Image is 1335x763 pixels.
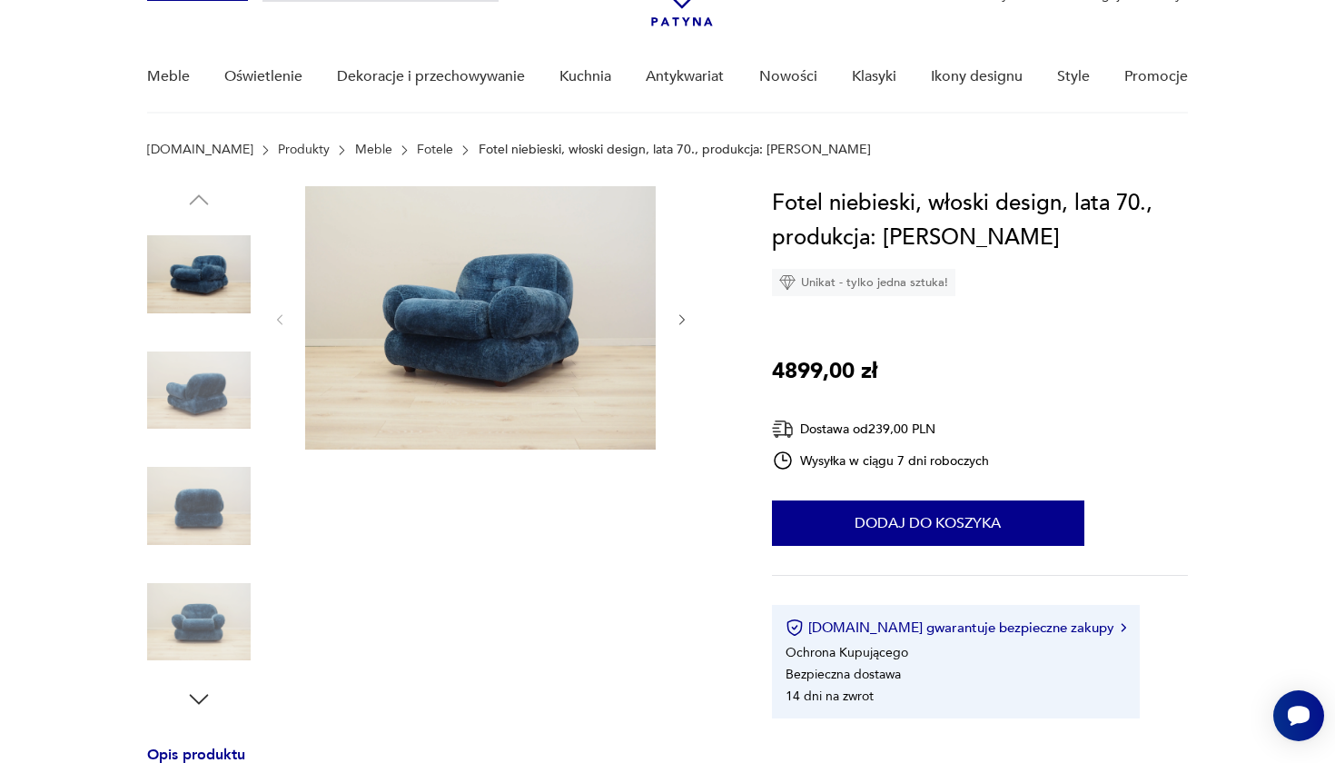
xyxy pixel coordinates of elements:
[147,339,251,442] img: Zdjęcie produktu Fotel niebieski, włoski design, lata 70., produkcja: Włochy
[1273,690,1324,741] iframe: Smartsupp widget button
[786,644,908,661] li: Ochrona Kupującego
[1057,42,1090,112] a: Style
[786,619,1126,637] button: [DOMAIN_NAME] gwarantuje bezpieczne zakupy
[772,418,990,441] div: Dostawa od 239,00 PLN
[479,143,871,157] p: Fotel niebieski, włoski design, lata 70., produkcja: [PERSON_NAME]
[931,42,1023,112] a: Ikony designu
[559,42,611,112] a: Kuchnia
[852,42,896,112] a: Klasyki
[147,223,251,326] img: Zdjęcie produktu Fotel niebieski, włoski design, lata 70., produkcja: Włochy
[147,454,251,558] img: Zdjęcie produktu Fotel niebieski, włoski design, lata 70., produkcja: Włochy
[147,143,253,157] a: [DOMAIN_NAME]
[772,418,794,441] img: Ikona dostawy
[646,42,724,112] a: Antykwariat
[1124,42,1188,112] a: Promocje
[772,450,990,471] div: Wysyłka w ciągu 7 dni roboczych
[772,269,955,296] div: Unikat - tylko jedna sztuka!
[786,688,874,705] li: 14 dni na zwrot
[147,42,190,112] a: Meble
[786,666,901,683] li: Bezpieczna dostawa
[337,42,525,112] a: Dekoracje i przechowywanie
[779,274,796,291] img: Ikona diamentu
[417,143,453,157] a: Fotele
[772,186,1189,255] h1: Fotel niebieski, włoski design, lata 70., produkcja: [PERSON_NAME]
[1121,623,1126,632] img: Ikona strzałki w prawo
[772,500,1084,546] button: Dodaj do koszyka
[305,186,656,450] img: Zdjęcie produktu Fotel niebieski, włoski design, lata 70., produkcja: Włochy
[355,143,392,157] a: Meble
[786,619,804,637] img: Ikona certyfikatu
[224,42,302,112] a: Oświetlenie
[772,354,877,389] p: 4899,00 zł
[147,570,251,674] img: Zdjęcie produktu Fotel niebieski, włoski design, lata 70., produkcja: Włochy
[278,143,330,157] a: Produkty
[759,42,817,112] a: Nowości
